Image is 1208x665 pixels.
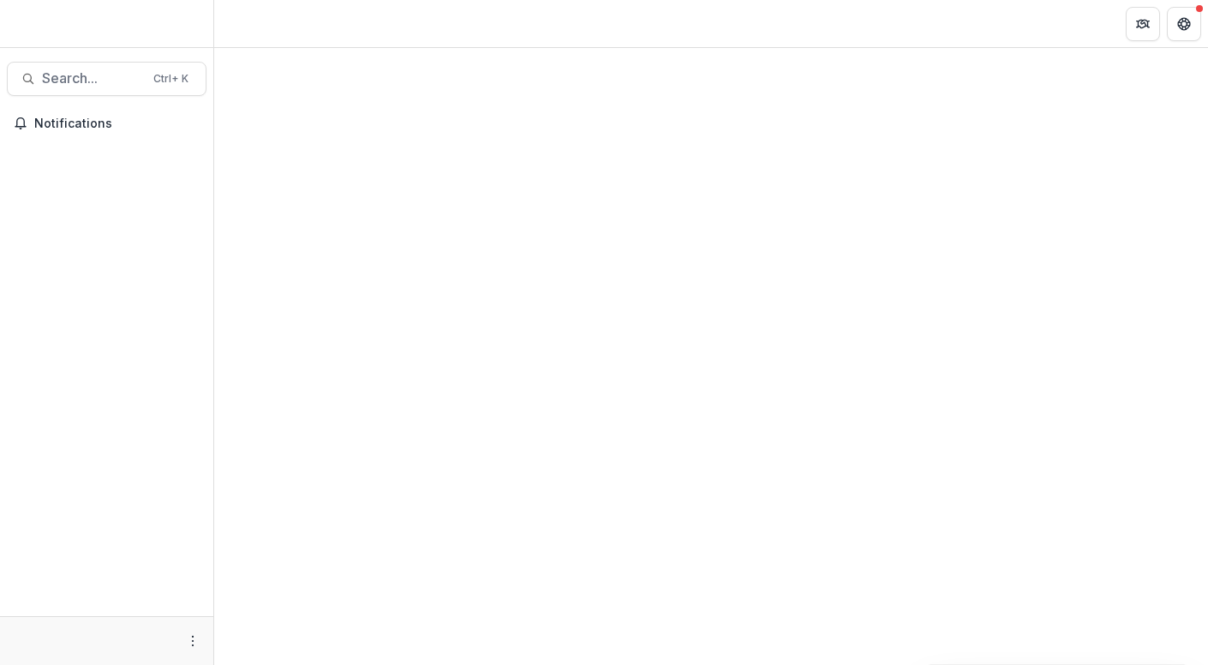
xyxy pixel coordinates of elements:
span: Search... [42,70,143,87]
button: Partners [1126,7,1160,41]
button: Get Help [1167,7,1201,41]
button: More [182,631,203,651]
button: Notifications [7,110,206,137]
div: Ctrl + K [150,69,192,88]
span: Notifications [34,117,200,131]
nav: breadcrumb [221,11,294,36]
button: Search... [7,62,206,96]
